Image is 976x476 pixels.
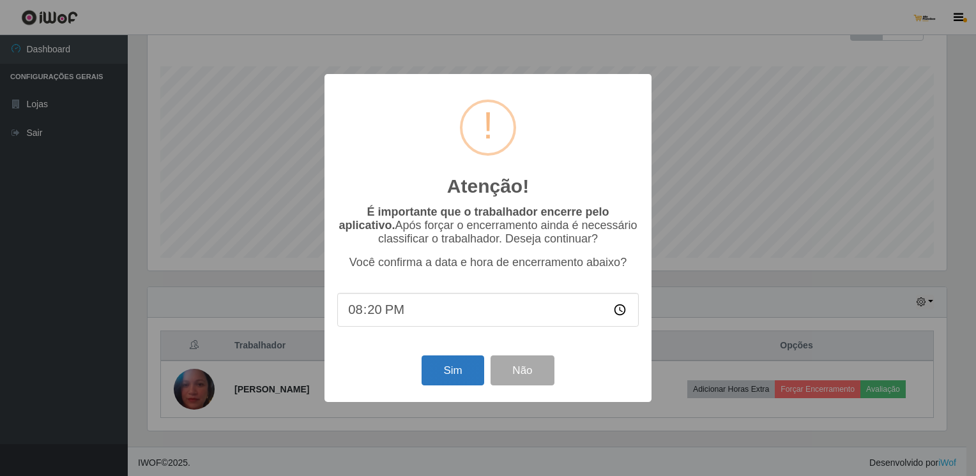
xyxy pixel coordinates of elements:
button: Não [491,355,554,385]
p: Você confirma a data e hora de encerramento abaixo? [337,256,639,269]
h2: Atenção! [447,175,529,198]
b: É importante que o trabalhador encerre pelo aplicativo. [339,205,609,232]
p: Após forçar o encerramento ainda é necessário classificar o trabalhador. Deseja continuar? [337,205,639,246]
button: Sim [422,355,484,385]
